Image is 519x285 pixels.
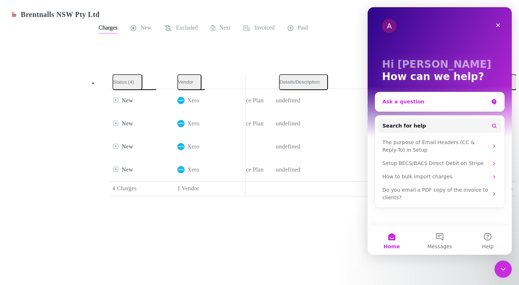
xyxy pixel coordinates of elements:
[112,74,142,90] button: Status (4)
[176,24,198,34] span: Excluded
[10,10,18,19] img: Brentnalls NSW Pty Ltd's Logo
[347,135,414,158] div: [DATE] - [DATE]
[6,6,104,23] a: Brentnalls NSW Pty Ltd
[177,166,185,173] img: Xero's Logo
[177,143,185,150] img: Xero's Logo
[279,74,328,90] button: Details/Description
[187,135,199,158] span: Xero
[276,135,341,158] div: undefined
[254,24,275,34] span: Invoiced
[347,158,414,181] div: [DATE] - [DATE]
[347,112,414,135] div: [DATE] - [DATE]
[347,89,414,112] div: [DATE] - [DATE]
[174,181,245,196] div: 1 Vendor
[177,120,185,127] img: Xero's Logo
[122,166,133,173] span: New
[187,89,199,112] span: Xero
[21,10,100,19] h3: Brentnalls NSW Pty Ltd
[187,158,199,181] span: Xero
[122,120,133,126] span: New
[350,74,423,90] div: -
[368,7,512,255] iframe: Intercom live chat
[219,24,231,34] span: Next
[122,97,133,103] span: New
[187,112,199,135] span: Xero
[276,112,341,135] div: undefined
[99,24,117,34] span: Charges
[276,89,341,112] div: undefined
[276,158,341,181] div: undefined
[177,74,201,90] button: Vendor
[141,24,151,34] span: New
[177,97,185,104] img: Xero's Logo
[298,24,308,34] span: Paid
[122,143,133,150] span: New
[494,260,512,278] iframe: Intercom live chat
[110,181,180,196] div: 4 Charges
